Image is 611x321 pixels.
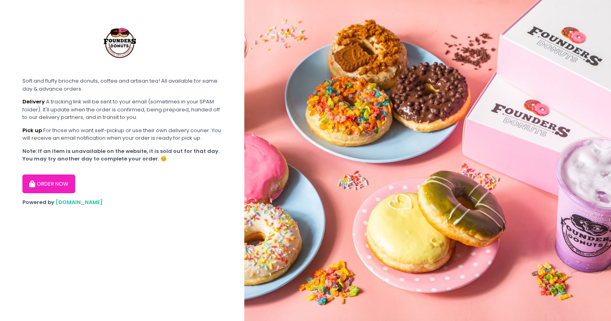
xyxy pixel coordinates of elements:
[22,147,222,163] div: Note: If an item is unavailable on the website, it is sold out for that day. You may try another ...
[22,127,222,142] div: For those who want self-pickup or use their own delivery courier. You will receive an email notif...
[22,174,75,194] button: ORDER NOW
[22,127,42,134] b: Pick up
[22,98,222,121] div: A tracking link will be sent to your email (sometimes in your SPAM folder). It'll update when the...
[22,98,45,105] b: Delivery
[22,198,222,206] div: Powered by
[22,77,222,93] div: Soft and fluffy brioche donuts, coffee and artisan tea! All available for same day & advance orders.
[91,12,151,72] img: Founders Donuts
[56,198,103,206] a: [DOMAIN_NAME]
